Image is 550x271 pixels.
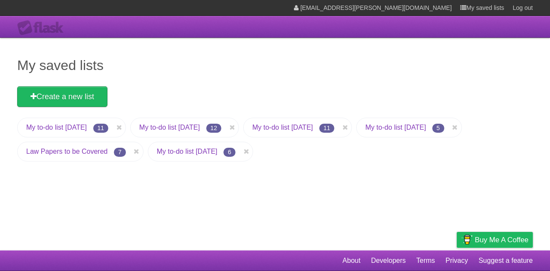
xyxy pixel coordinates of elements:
span: 12 [206,124,222,133]
a: Terms [416,253,435,269]
span: Buy me a coffee [475,232,529,247]
a: Developers [371,253,406,269]
a: My to-do list [DATE] [365,124,426,131]
a: Privacy [446,253,468,269]
a: Buy me a coffee [457,232,533,248]
span: 7 [114,148,126,157]
span: 11 [93,124,109,133]
h1: My saved lists [17,55,533,76]
span: 6 [223,148,235,157]
a: Create a new list [17,86,107,107]
a: My to-do list [DATE] [252,124,313,131]
div: Flask [17,20,69,36]
img: Buy me a coffee [461,232,473,247]
a: Law Papers to be Covered [26,148,107,155]
a: My to-do list [DATE] [139,124,200,131]
a: My to-do list [DATE] [157,148,217,155]
a: My to-do list [DATE] [26,124,87,131]
a: About [342,253,361,269]
span: 11 [319,124,335,133]
span: 5 [432,124,444,133]
a: Suggest a feature [479,253,533,269]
